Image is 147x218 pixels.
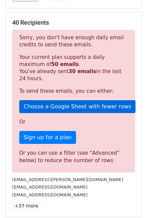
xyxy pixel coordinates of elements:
div: Or you can use a filter (see "Advanced" below) to reduce the number of rows [19,149,128,165]
a: +37 more [12,202,41,210]
small: [EMAIL_ADDRESS][DOMAIN_NAME] [12,184,88,190]
small: [EMAIL_ADDRESS][DOMAIN_NAME] [12,192,88,197]
a: Sign up for a plan [19,131,76,144]
p: Your current plan supports a daily maximum of . You've already sent in the last 24 hours. [19,54,128,82]
small: [EMAIL_ADDRESS][PERSON_NAME][DOMAIN_NAME] [12,177,123,182]
h5: 40 Recipients [12,19,135,26]
p: To send these emails, you can either: [19,88,128,95]
strong: 50 emails [51,61,79,67]
p: Or [19,118,128,126]
p: Sorry, you don't have enough daily email credits to send these emails. [19,34,128,48]
strong: 30 emails [69,68,96,74]
iframe: Chat Widget [113,186,147,218]
a: Choose a Google Sheet with fewer rows [19,100,136,113]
